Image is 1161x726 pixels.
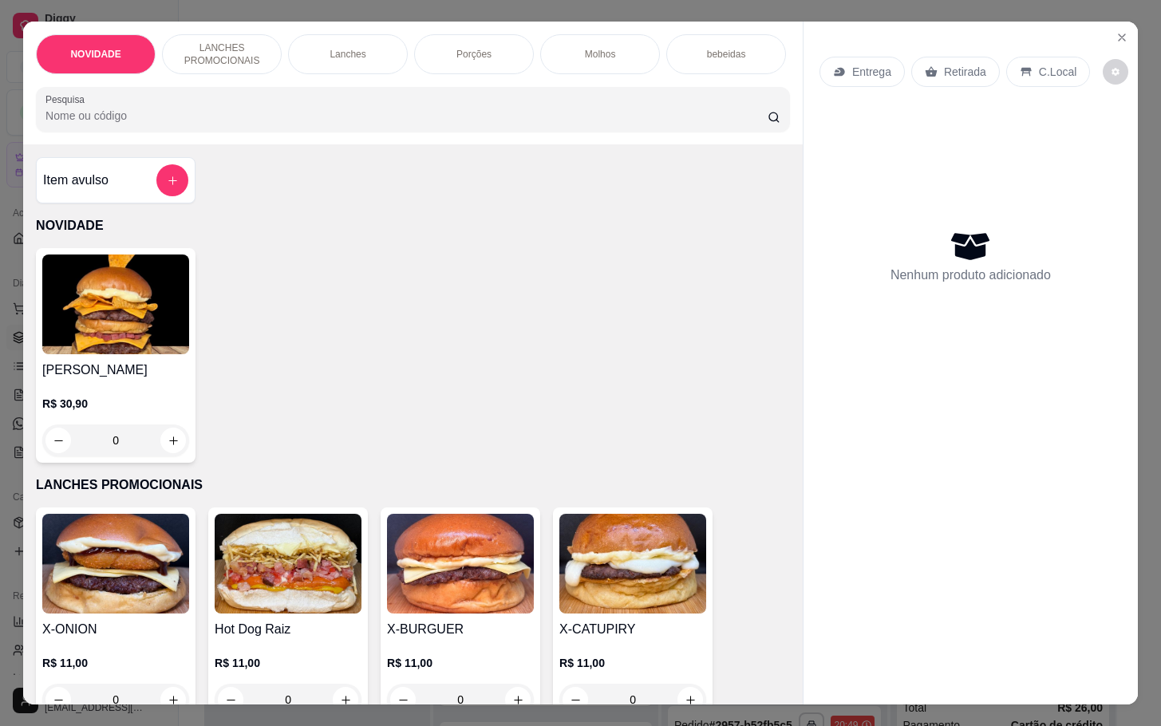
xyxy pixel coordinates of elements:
h4: Item avulso [43,171,109,190]
p: R$ 11,00 [387,655,534,671]
label: Pesquisa [45,93,90,106]
p: C.Local [1039,64,1076,80]
p: Retirada [944,64,986,80]
button: decrease-product-quantity [45,687,71,712]
h4: X-CATUPIRY [559,620,706,639]
input: Pesquisa [45,108,768,124]
p: Entrega [852,64,891,80]
p: R$ 11,00 [215,655,361,671]
p: NOVIDADE [70,48,120,61]
button: increase-product-quantity [505,687,531,712]
button: increase-product-quantity [160,687,186,712]
p: Nenhum produto adicionado [890,266,1051,285]
h4: [PERSON_NAME] [42,361,189,380]
button: Close [1109,25,1135,50]
button: increase-product-quantity [160,428,186,453]
h4: X-ONION [42,620,189,639]
h4: Hot Dog Raiz [215,620,361,639]
button: decrease-product-quantity [45,428,71,453]
button: decrease-product-quantity [390,687,416,712]
img: product-image [387,514,534,614]
p: NOVIDADE [36,216,790,235]
p: Molhos [585,48,616,61]
img: product-image [42,514,189,614]
button: increase-product-quantity [677,687,703,712]
h4: X-BURGUER [387,620,534,639]
img: product-image [215,514,361,614]
button: decrease-product-quantity [563,687,588,712]
p: Porções [456,48,492,61]
p: R$ 11,00 [559,655,706,671]
p: LANCHES PROMOCIONAIS [36,475,790,495]
p: LANCHES PROMOCIONAIS [176,41,268,67]
img: product-image [559,514,706,614]
p: R$ 11,00 [42,655,189,671]
p: Lanches [330,48,365,61]
p: bebeidas [707,48,746,61]
button: decrease-product-quantity [1103,59,1128,85]
p: R$ 30,90 [42,396,189,412]
img: product-image [42,254,189,354]
button: add-separate-item [156,164,188,196]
